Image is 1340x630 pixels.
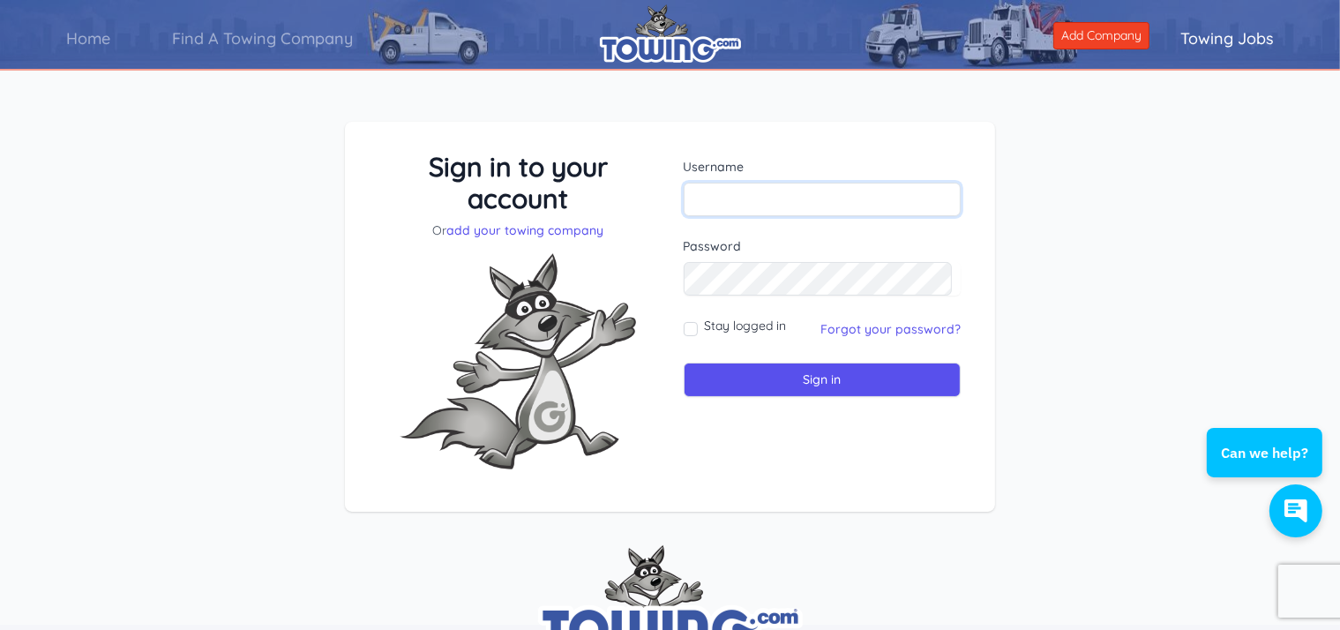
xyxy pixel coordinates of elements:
a: Forgot your password? [820,321,961,337]
img: logo.png [600,4,741,63]
label: Password [684,237,962,255]
a: Home [35,13,141,64]
p: Or [379,221,657,239]
label: Stay logged in [705,317,787,334]
h3: Sign in to your account [379,151,657,214]
a: Add Company [1053,22,1149,49]
a: add your towing company [446,222,603,238]
img: Fox-Excited.png [386,239,650,484]
label: Username [684,158,962,176]
a: Towing Jobs [1149,13,1305,64]
a: Find A Towing Company [141,13,384,64]
input: Sign in [684,363,962,397]
iframe: Conversations [1193,379,1340,555]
